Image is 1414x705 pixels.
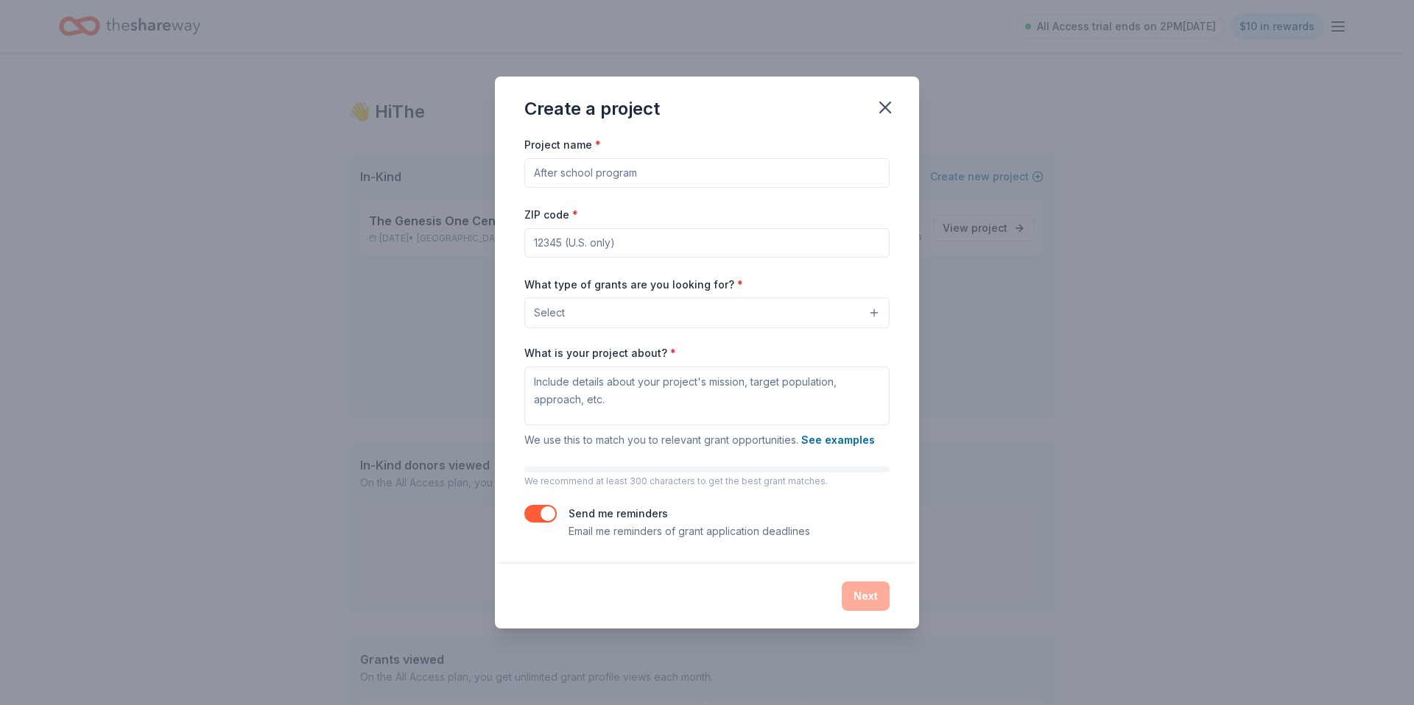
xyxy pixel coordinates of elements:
button: See examples [801,431,875,449]
p: Email me reminders of grant application deadlines [569,522,810,540]
label: What is your project about? [524,346,676,361]
label: Send me reminders [569,507,668,520]
input: 12345 (U.S. only) [524,228,890,258]
input: After school program [524,158,890,188]
label: What type of grants are you looking for? [524,277,743,292]
label: ZIP code [524,208,578,222]
p: We recommend at least 300 characters to get the best grant matches. [524,475,890,487]
button: Select [524,297,890,328]
span: Select [534,304,565,322]
label: Project name [524,138,601,152]
div: Create a project [524,97,660,121]
span: We use this to match you to relevant grant opportunities. [524,433,875,446]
